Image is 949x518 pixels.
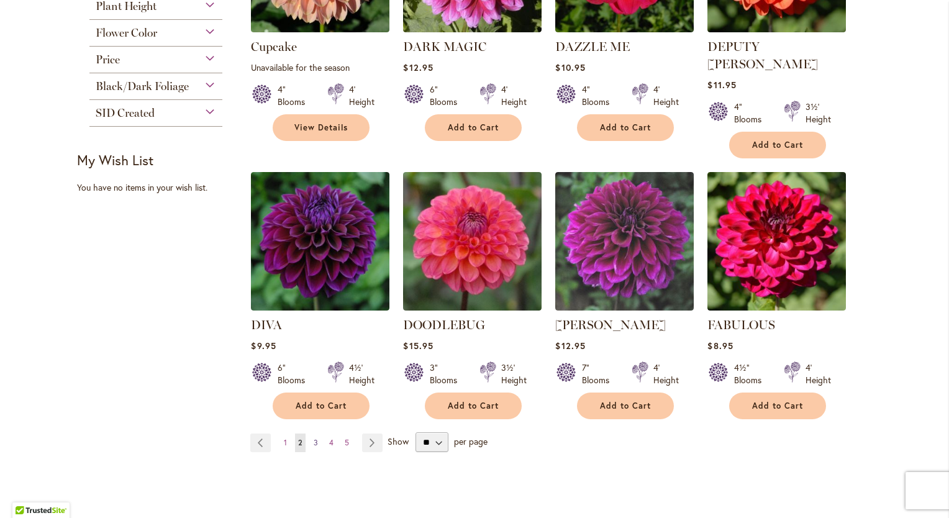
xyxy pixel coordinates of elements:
[77,181,243,194] div: You have no items in your wish list.
[278,361,312,386] div: 6" Blooms
[729,393,826,419] button: Add to Cart
[582,361,617,386] div: 7" Blooms
[448,401,499,411] span: Add to Cart
[454,435,488,447] span: per page
[403,23,542,35] a: DARK MAGIC
[284,438,287,447] span: 1
[281,434,290,452] a: 1
[273,114,370,141] a: View Details
[96,80,189,93] span: Black/Dark Foliage
[251,23,389,35] a: Cupcake
[278,83,312,108] div: 4" Blooms
[425,393,522,419] button: Add to Cart
[430,361,465,386] div: 3" Blooms
[555,317,666,332] a: [PERSON_NAME]
[403,39,486,54] a: DARK MAGIC
[707,39,818,71] a: DEPUTY [PERSON_NAME]
[403,61,433,73] span: $12.95
[96,53,120,66] span: Price
[311,434,321,452] a: 3
[9,474,44,509] iframe: Launch Accessibility Center
[342,434,352,452] a: 5
[729,132,826,158] button: Add to Cart
[298,438,302,447] span: 2
[707,23,846,35] a: DEPUTY BOB
[555,23,694,35] a: DAZZLE ME
[752,140,803,150] span: Add to Cart
[273,393,370,419] button: Add to Cart
[600,401,651,411] span: Add to Cart
[582,83,617,108] div: 4" Blooms
[349,361,375,386] div: 4½' Height
[653,361,679,386] div: 4' Height
[555,39,630,54] a: DAZZLE ME
[707,79,736,91] span: $11.95
[329,438,334,447] span: 4
[251,340,276,352] span: $9.95
[577,393,674,419] button: Add to Cart
[806,361,831,386] div: 4' Height
[653,83,679,108] div: 4' Height
[403,317,485,332] a: DOODLEBUG
[577,114,674,141] button: Add to Cart
[501,83,527,108] div: 4' Height
[345,438,349,447] span: 5
[388,435,409,447] span: Show
[806,101,831,125] div: 3½' Height
[448,122,499,133] span: Add to Cart
[600,122,651,133] span: Add to Cart
[425,114,522,141] button: Add to Cart
[555,340,585,352] span: $12.95
[707,301,846,313] a: FABULOUS
[96,106,155,120] span: SID Created
[501,361,527,386] div: 3½' Height
[752,401,803,411] span: Add to Cart
[707,172,846,311] img: FABULOUS
[96,26,157,40] span: Flower Color
[707,317,775,332] a: FABULOUS
[251,172,389,311] img: Diva
[707,340,733,352] span: $8.95
[77,151,153,169] strong: My Wish List
[555,61,585,73] span: $10.95
[734,361,769,386] div: 4½" Blooms
[294,122,348,133] span: View Details
[326,434,337,452] a: 4
[296,401,347,411] span: Add to Cart
[403,340,433,352] span: $15.95
[555,172,694,311] img: Einstein
[403,301,542,313] a: DOODLEBUG
[251,61,389,73] p: Unavailable for the season
[555,301,694,313] a: Einstein
[403,172,542,311] img: DOODLEBUG
[314,438,318,447] span: 3
[430,83,465,108] div: 6" Blooms
[251,317,282,332] a: DIVA
[349,83,375,108] div: 4' Height
[251,39,297,54] a: Cupcake
[251,301,389,313] a: Diva
[734,101,769,125] div: 4" Blooms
